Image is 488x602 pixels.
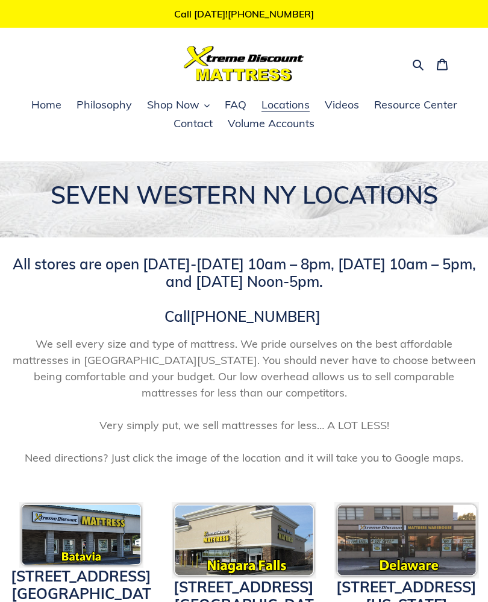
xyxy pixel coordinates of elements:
span: Contact [174,116,213,131]
img: Xtreme Discount Mattress [184,46,304,81]
img: Xtreme Discount Mattress Niagara Falls [172,502,316,578]
span: Volume Accounts [228,116,314,131]
img: pf-118c8166--delawareicon.png [334,502,479,578]
span: SEVEN WESTERN NY LOCATIONS [51,180,438,210]
span: Shop Now [147,98,199,112]
a: [PHONE_NUMBER] [228,8,314,20]
a: Resource Center [368,96,463,114]
a: Contact [167,115,219,133]
a: Philosophy [70,96,138,114]
span: Locations [261,98,310,112]
span: Philosophy [77,98,132,112]
span: FAQ [225,98,246,112]
span: All stores are open [DATE]-[DATE] 10am – 8pm, [DATE] 10am – 5pm, and [DATE] Noon-5pm. Call [13,255,476,325]
a: Volume Accounts [222,115,321,133]
a: FAQ [219,96,252,114]
a: Home [25,96,67,114]
span: Videos [325,98,359,112]
span: Resource Center [374,98,457,112]
img: pf-c8c7db02--bataviaicon.png [19,502,143,568]
span: Home [31,98,61,112]
a: Videos [319,96,365,114]
button: Shop Now [141,96,216,114]
a: Locations [255,96,316,114]
a: [PHONE_NUMBER] [190,307,321,325]
span: We sell every size and type of mattress. We pride ourselves on the best affordable mattresses in ... [9,336,479,466]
